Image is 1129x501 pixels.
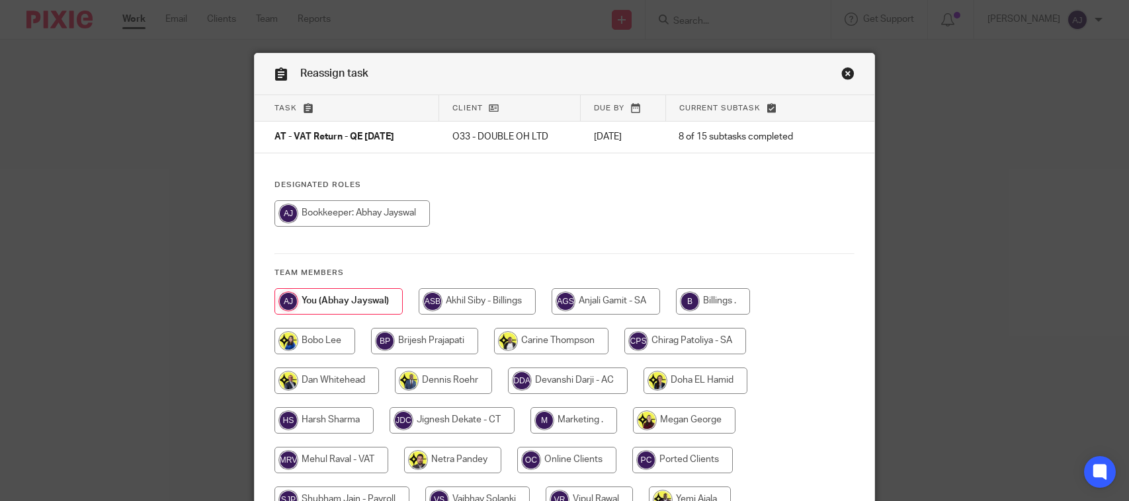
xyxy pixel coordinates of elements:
[452,130,567,143] p: O33 - DOUBLE OH LTD
[841,67,855,85] a: Close this dialog window
[274,104,297,112] span: Task
[594,130,652,143] p: [DATE]
[274,268,855,278] h4: Team members
[274,133,394,142] span: AT - VAT Return - QE [DATE]
[300,68,368,79] span: Reassign task
[594,104,624,112] span: Due by
[274,180,855,190] h4: Designated Roles
[665,122,828,153] td: 8 of 15 subtasks completed
[452,104,483,112] span: Client
[679,104,761,112] span: Current subtask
